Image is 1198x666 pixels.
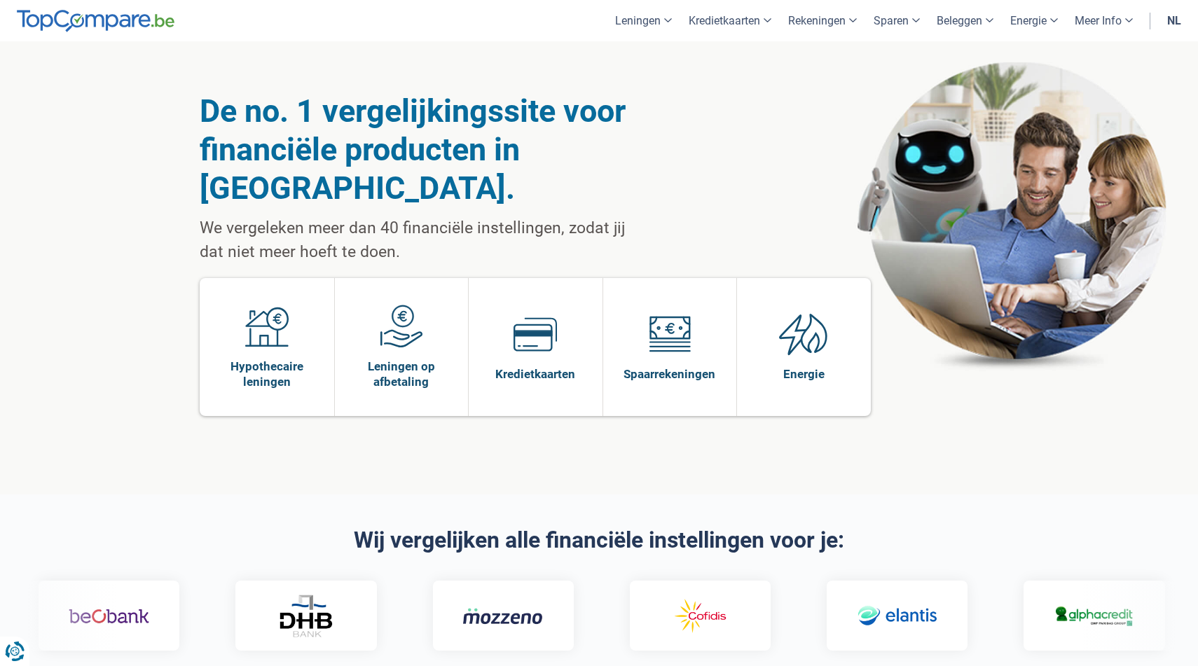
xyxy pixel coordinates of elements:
a: Hypothecaire leningen Hypothecaire leningen [200,278,334,416]
img: Beobank [66,596,146,637]
h1: De no. 1 vergelijkingssite voor financiële producten in [GEOGRAPHIC_DATA]. [200,92,639,207]
img: Mozzeno [460,607,541,625]
a: Spaarrekeningen Spaarrekeningen [603,278,737,416]
a: Leningen op afbetaling Leningen op afbetaling [335,278,469,416]
img: Cofidis [657,596,738,637]
img: Elantis [854,596,935,637]
a: Energie Energie [737,278,871,416]
span: Spaarrekeningen [624,366,715,382]
img: Alphacredit [1052,604,1132,628]
h2: Wij vergelijken alle financiële instellingen voor je: [200,528,998,553]
img: Kredietkaarten [514,312,557,356]
span: Kredietkaarten [495,366,575,382]
img: DHB Bank [275,595,331,637]
a: Kredietkaarten Kredietkaarten [469,278,603,416]
span: Leningen op afbetaling [342,359,462,389]
img: Hypothecaire leningen [245,305,289,348]
img: TopCompare [17,10,174,32]
span: Energie [783,366,825,382]
span: Hypothecaire leningen [207,359,327,389]
img: Spaarrekeningen [648,312,691,356]
img: Energie [779,312,828,356]
img: Leningen op afbetaling [380,305,423,348]
p: We vergeleken meer dan 40 financiële instellingen, zodat jij dat niet meer hoeft te doen. [200,216,639,264]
